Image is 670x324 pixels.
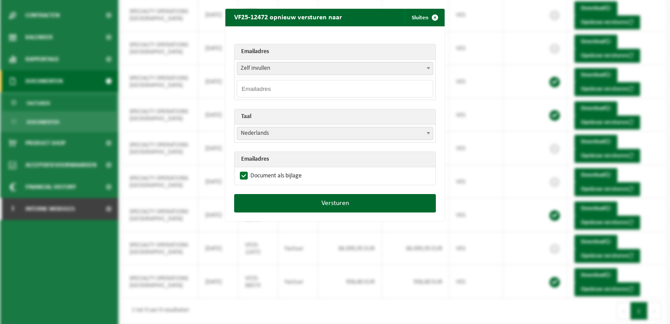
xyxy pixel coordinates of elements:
label: Document als bijlage [238,169,302,183]
input: Emailadres [237,80,433,97]
button: Versturen [234,194,436,212]
th: Taal [235,109,435,125]
span: Nederlands [237,127,433,140]
button: Sluiten [405,9,444,26]
h2: VF25-12472 opnieuw versturen naar [225,9,351,25]
th: Emailadres [235,152,435,167]
th: Emailadres [235,44,435,60]
span: Zelf invullen [237,62,433,75]
span: Nederlands [237,127,433,140]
